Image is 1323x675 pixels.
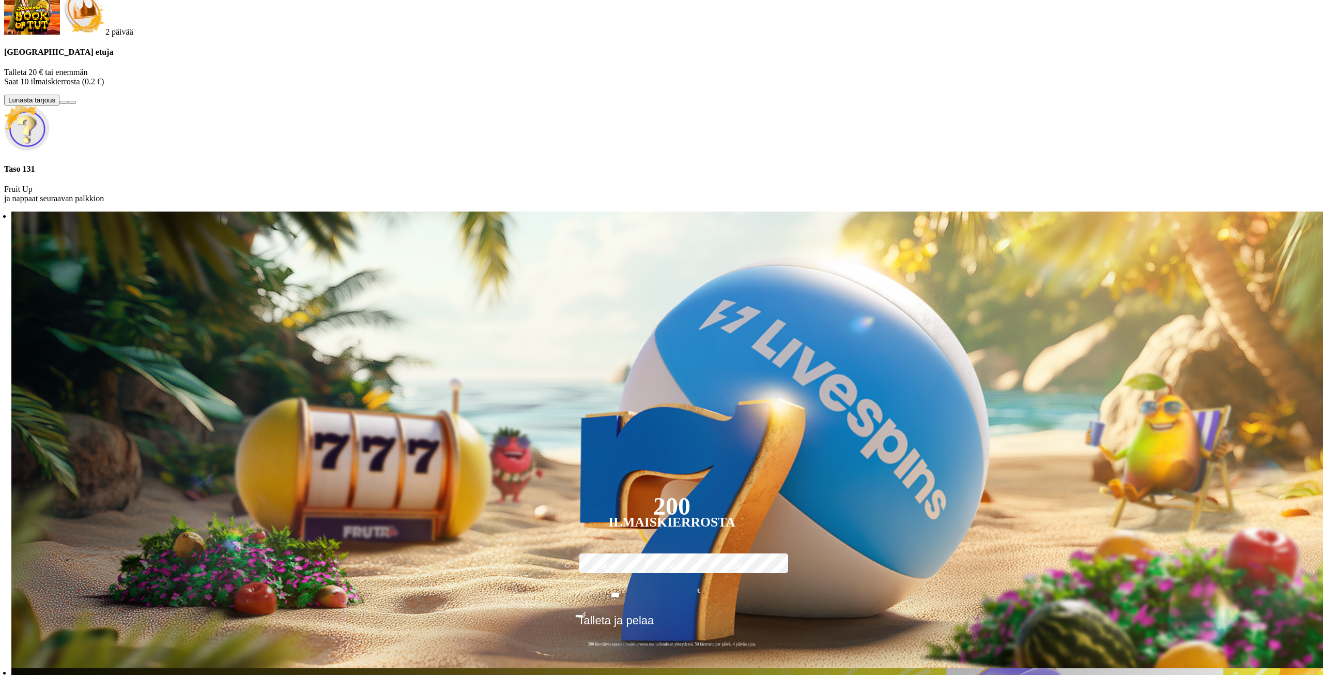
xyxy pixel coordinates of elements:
button: Lunasta tarjous [4,95,59,106]
span: Lunasta tarjous [8,96,55,104]
span: 200 kierrätysvapaata ilmaiskierrosta ensitalletuksen yhteydessä. 50 kierrosta per päivä, 4 päivän... [575,641,769,647]
div: 200 [653,500,690,513]
h4: Taso 131 [4,164,1319,174]
label: 250 € [709,552,767,582]
span: € [583,611,587,617]
label: 50 € [577,552,635,582]
label: 150 € [642,552,701,582]
span: € [697,586,700,596]
button: Talleta ja pelaa [575,613,769,635]
span: Talleta ja pelaa [578,614,654,635]
p: Fruit Up ja nappaat seuraavan palkkion [4,185,1319,203]
span: countdown [105,27,133,36]
div: Ilmaiskierrosta [608,516,735,529]
p: Talleta 20 € tai enemmän Saat 10 ilmaiskierrosta (0.2 €) [4,68,1319,86]
h4: [GEOGRAPHIC_DATA] etuja [4,48,1319,57]
img: Unlock reward icon [4,106,50,151]
button: info [68,101,76,104]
